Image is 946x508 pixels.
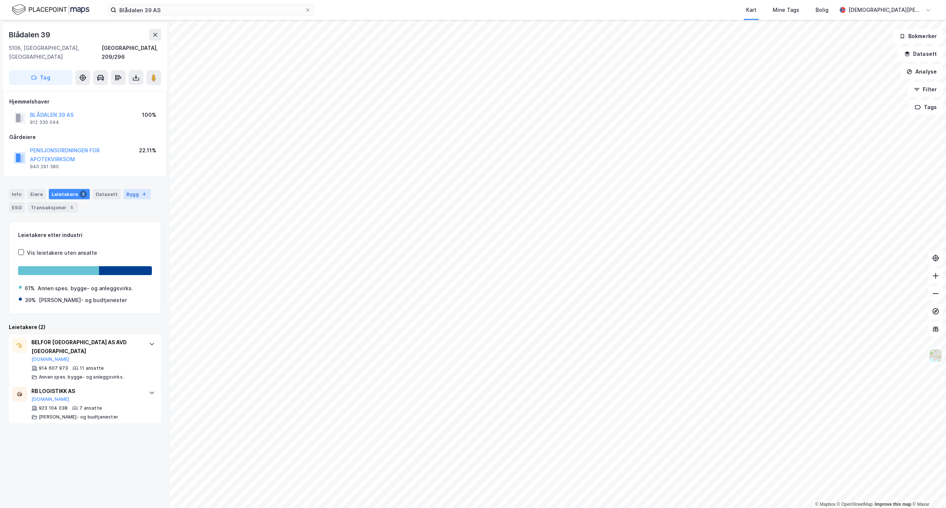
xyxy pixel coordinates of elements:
[773,6,799,14] div: Mine Tags
[12,3,89,16] img: logo.f888ab2527a4732fd821a326f86c7f29.svg
[80,365,104,371] div: 11 ansatte
[123,189,151,199] div: Bygg
[18,231,152,240] div: Leietakere etter industri
[49,189,90,199] div: Leietakere
[30,119,59,125] div: 912 330 044
[68,204,75,211] div: 5
[875,502,911,507] a: Improve this map
[28,202,78,213] div: Transaksjoner
[25,296,36,305] div: 39%
[9,189,24,199] div: Info
[31,356,69,362] button: [DOMAIN_NAME]
[39,296,127,305] div: [PERSON_NAME]- og budtjenester
[815,502,836,507] a: Mapbox
[816,6,828,14] div: Bolig
[31,387,142,396] div: RB LOGISTIKK AS
[116,4,305,16] input: Søk på adresse, matrikkel, gårdeiere, leietakere eller personer
[9,202,25,213] div: ESG
[27,189,46,199] div: Eiere
[31,396,69,402] button: [DOMAIN_NAME]
[909,100,943,115] button: Tags
[746,6,756,14] div: Kart
[929,349,943,363] img: Z
[25,284,35,293] div: 61%
[900,64,943,79] button: Analyse
[9,70,72,85] button: Tag
[39,374,124,380] div: Annen spes. bygge- og anleggsvirks.
[39,405,68,411] div: 923 104 038
[898,47,943,61] button: Datasett
[139,146,156,155] div: 22.11%
[837,502,873,507] a: OpenStreetMap
[140,190,148,198] div: 4
[908,82,943,97] button: Filter
[39,365,68,371] div: 914 607 973
[9,44,102,61] div: 5106, [GEOGRAPHIC_DATA], [GEOGRAPHIC_DATA]
[893,29,943,44] button: Bokmerker
[9,29,52,41] div: Blådalen 39
[142,111,156,119] div: 100%
[909,473,946,508] div: Kontrollprogram for chat
[79,405,102,411] div: 7 ansatte
[848,6,922,14] div: [DEMOGRAPHIC_DATA][PERSON_NAME]
[31,338,142,356] div: BELFOR [GEOGRAPHIC_DATA] AS AVD [GEOGRAPHIC_DATA]
[93,189,120,199] div: Datasett
[38,284,133,293] div: Annen spes. bygge- og anleggsvirks.
[9,97,161,106] div: Hjemmelshaver
[9,323,161,332] div: Leietakere (2)
[39,414,118,420] div: [PERSON_NAME]- og budtjenester
[30,164,59,170] div: 940 291 380
[9,133,161,142] div: Gårdeiere
[79,190,87,198] div: 2
[27,248,97,257] div: Vis leietakere uten ansatte
[909,473,946,508] iframe: Chat Widget
[102,44,161,61] div: [GEOGRAPHIC_DATA], 209/296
